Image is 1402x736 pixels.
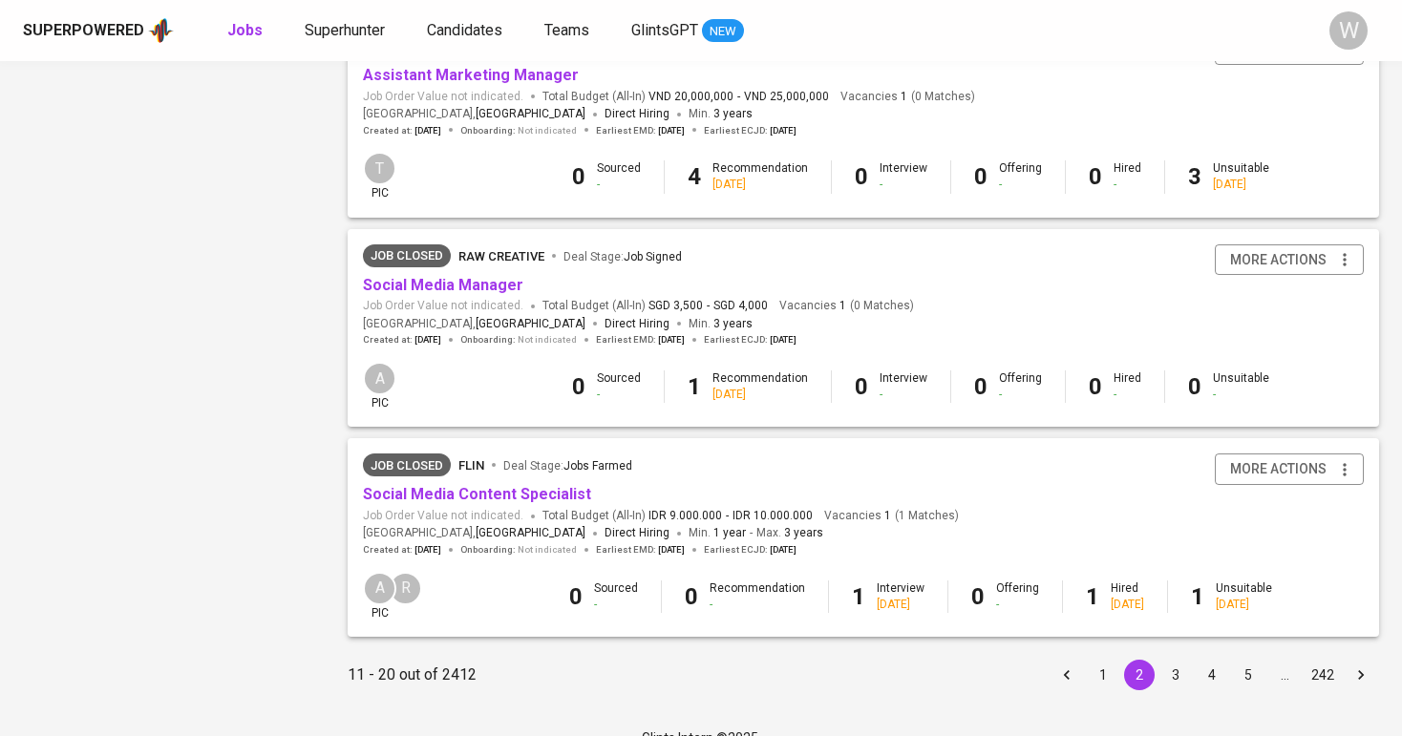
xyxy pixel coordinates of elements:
[518,333,577,347] span: Not indicated
[974,373,988,400] b: 0
[227,19,266,43] a: Jobs
[631,19,744,43] a: GlintsGPT NEW
[363,485,591,503] a: Social Media Content Specialist
[1111,597,1144,613] div: [DATE]
[363,105,585,124] span: [GEOGRAPHIC_DATA] ,
[744,89,829,105] span: VND 25,000,000
[1114,387,1141,403] div: -
[689,107,753,120] span: Min.
[572,163,585,190] b: 0
[544,19,593,43] a: Teams
[542,89,829,105] span: Total Budget (All-In)
[877,597,924,613] div: [DATE]
[305,19,389,43] a: Superhunter
[363,315,585,334] span: [GEOGRAPHIC_DATA] ,
[597,370,641,403] div: Sourced
[840,89,975,105] span: Vacancies ( 0 Matches )
[1086,583,1099,610] b: 1
[363,453,451,476] div: BI Team Job Closure 10-June-2025
[707,298,710,314] span: -
[518,543,577,557] span: Not indicated
[898,89,907,105] span: 1
[713,317,753,330] span: 3 years
[1213,370,1269,403] div: Unsuitable
[542,298,768,314] span: Total Budget (All-In)
[518,124,577,137] span: Not indicated
[1213,160,1269,193] div: Unsuitable
[688,373,701,400] b: 1
[596,543,685,557] span: Earliest EMD :
[1216,580,1272,613] div: Unsuitable
[685,583,698,610] b: 0
[648,89,733,105] span: VND 20,000,000
[882,508,891,524] span: 1
[770,543,797,557] span: [DATE]
[1230,457,1327,481] span: more actions
[880,160,927,193] div: Interview
[596,124,685,137] span: Earliest EMD :
[658,333,685,347] span: [DATE]
[1329,11,1368,50] div: W
[363,276,523,294] a: Social Media Manager
[648,298,703,314] span: SGD 3,500
[414,543,441,557] span: [DATE]
[855,373,868,400] b: 0
[726,508,729,524] span: -
[658,124,685,137] span: [DATE]
[770,124,797,137] span: [DATE]
[605,526,669,539] span: Direct Hiring
[460,333,577,347] span: Onboarding :
[542,508,813,524] span: Total Budget (All-In)
[563,459,632,473] span: Jobs Farmed
[713,298,768,314] span: SGD 4,000
[363,508,523,524] span: Job Order Value not indicated.
[779,298,914,314] span: Vacancies ( 0 Matches )
[227,21,263,39] b: Jobs
[631,21,698,39] span: GlintsGPT
[999,177,1042,193] div: -
[503,459,632,473] span: Deal Stage :
[389,572,422,605] div: R
[594,580,638,613] div: Sourced
[363,524,585,543] span: [GEOGRAPHIC_DATA] ,
[712,370,808,403] div: Recommendation
[572,373,585,400] b: 0
[880,370,927,403] div: Interview
[971,583,985,610] b: 0
[1114,370,1141,403] div: Hired
[999,370,1042,403] div: Offering
[999,160,1042,193] div: Offering
[1215,453,1364,485] button: more actions
[1051,660,1082,690] button: Go to previous page
[710,597,805,613] div: -
[363,543,441,557] span: Created at :
[712,177,808,193] div: [DATE]
[363,124,441,137] span: Created at :
[1216,597,1272,613] div: [DATE]
[363,298,523,314] span: Job Order Value not indicated.
[689,526,746,539] span: Min.
[1088,660,1118,690] button: Go to page 1
[974,163,988,190] b: 0
[1269,665,1300,684] div: …
[427,19,506,43] a: Candidates
[1213,177,1269,193] div: [DATE]
[597,160,641,193] div: Sourced
[544,21,589,39] span: Teams
[1114,177,1141,193] div: -
[1188,373,1201,400] b: 0
[427,21,502,39] span: Candidates
[363,333,441,347] span: Created at :
[1215,244,1364,276] button: more actions
[363,152,396,201] div: pic
[710,580,805,613] div: Recommendation
[658,543,685,557] span: [DATE]
[563,250,682,263] span: Deal Stage :
[852,583,865,610] b: 1
[1230,248,1327,272] span: more actions
[363,89,523,105] span: Job Order Value not indicated.
[880,177,927,193] div: -
[1197,660,1227,690] button: Go to page 4
[460,543,577,557] span: Onboarding :
[476,524,585,543] span: [GEOGRAPHIC_DATA]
